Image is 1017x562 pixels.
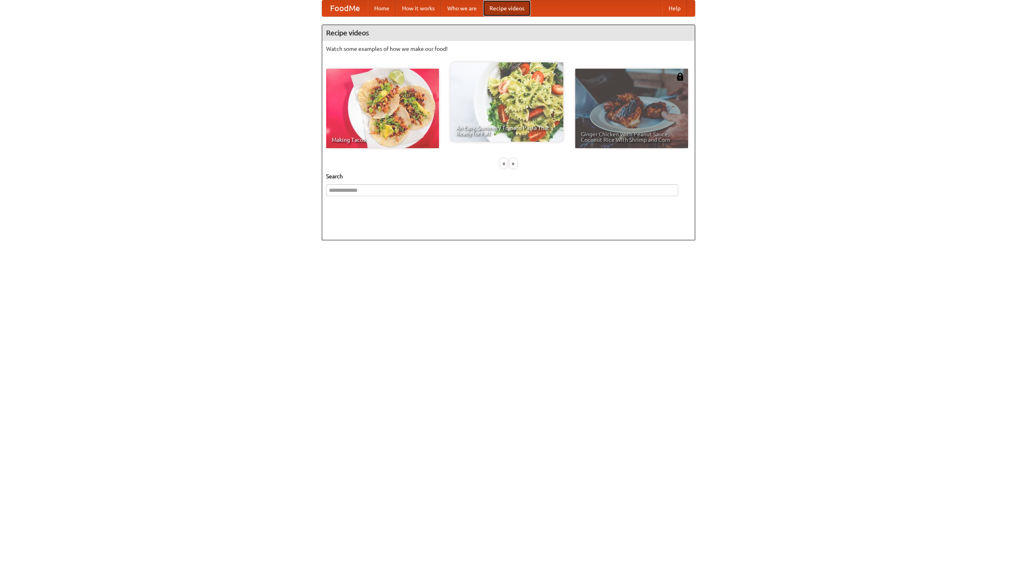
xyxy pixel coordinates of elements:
a: How it works [396,0,441,16]
a: Recipe videos [483,0,531,16]
span: Making Tacos [332,137,433,143]
div: « [500,158,507,168]
a: Who we are [441,0,483,16]
p: Watch some examples of how we make our food! [326,45,691,53]
h5: Search [326,172,691,180]
img: 483408.png [676,73,684,81]
a: Help [662,0,687,16]
a: An Easy, Summery Tomato Pasta That's Ready for Fall [450,62,563,142]
h4: Recipe videos [322,25,695,41]
a: Home [368,0,396,16]
span: An Easy, Summery Tomato Pasta That's Ready for Fall [456,125,558,136]
div: » [510,158,517,168]
a: Making Tacos [326,69,439,148]
a: FoodMe [322,0,368,16]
